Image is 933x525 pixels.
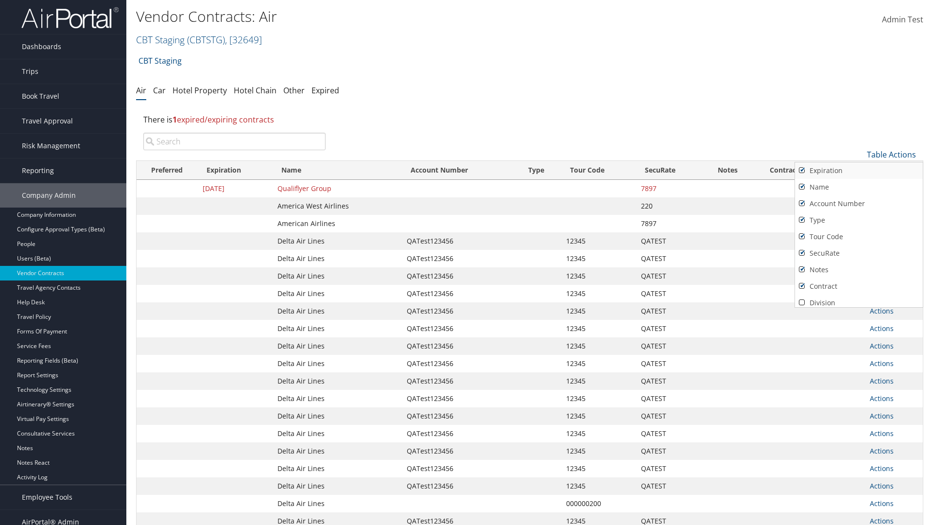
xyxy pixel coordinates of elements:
span: Book Travel [22,84,59,108]
span: Company Admin [22,183,76,208]
a: Notes [795,262,923,278]
span: Trips [22,59,38,84]
a: Tour Code [795,228,923,245]
a: SecuRate [795,245,923,262]
span: Employee Tools [22,485,72,509]
span: Risk Management [22,134,80,158]
a: Expiration [795,162,923,179]
a: Division [795,295,923,311]
span: Travel Approval [22,109,73,133]
a: Name [795,179,923,195]
a: Type [795,212,923,228]
span: Dashboards [22,35,61,59]
span: Reporting [22,158,54,183]
a: Contract [795,278,923,295]
a: Account Number [795,195,923,212]
img: airportal-logo.png [21,6,119,29]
